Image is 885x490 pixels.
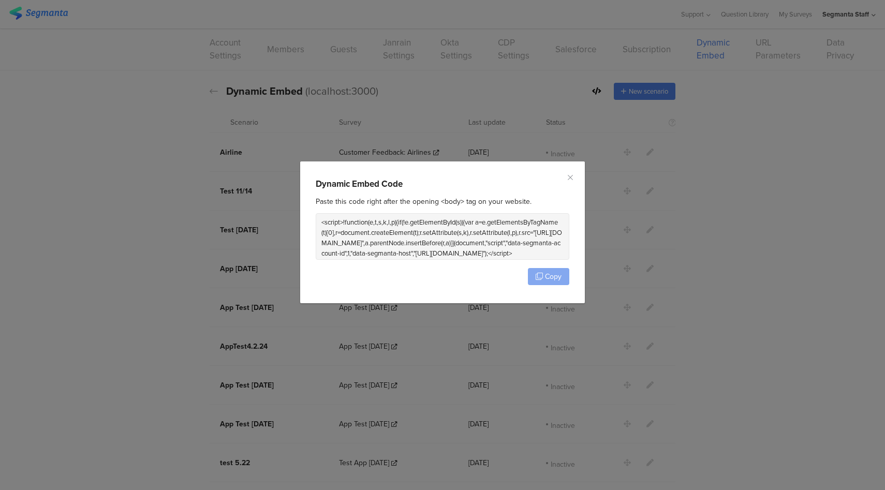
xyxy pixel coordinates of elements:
[545,271,562,282] span: Copy
[566,172,574,184] button: Close
[316,196,569,207] div: Paste this code right after the opening <body> tag on your website.
[528,268,569,285] button: Copy
[300,161,585,303] div: dialog
[316,180,403,188] div: Dynamic Embed Code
